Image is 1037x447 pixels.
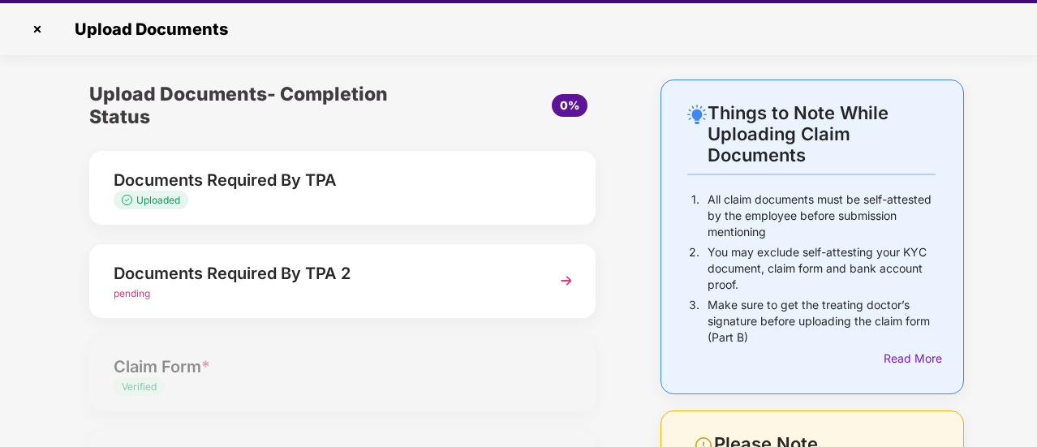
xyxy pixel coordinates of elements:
[24,16,50,42] img: svg+xml;base64,PHN2ZyBpZD0iQ3Jvc3MtMzJ4MzIiIHhtbG5zPSJodHRwOi8vd3d3LnczLm9yZy8yMDAwL3N2ZyIgd2lkdG...
[114,167,533,193] div: Documents Required By TPA
[884,350,936,367] div: Read More
[58,19,236,39] span: Upload Documents
[89,80,427,131] div: Upload Documents- Completion Status
[114,260,533,286] div: Documents Required By TPA 2
[691,191,699,240] p: 1.
[552,266,581,295] img: svg+xml;base64,PHN2ZyBpZD0iTmV4dCIgeG1sbnM9Imh0dHA6Ly93d3cudzMub3JnLzIwMDAvc3ZnIiB3aWR0aD0iMzYiIG...
[114,287,150,299] span: pending
[708,191,936,240] p: All claim documents must be self-attested by the employee before submission mentioning
[122,195,136,205] img: svg+xml;base64,PHN2ZyB4bWxucz0iaHR0cDovL3d3dy53My5vcmcvMjAwMC9zdmciIHdpZHRoPSIxMy4zMzMiIGhlaWdodD...
[136,194,180,206] span: Uploaded
[689,244,699,293] p: 2.
[708,244,936,293] p: You may exclude self-attesting your KYC document, claim form and bank account proof.
[708,297,936,346] p: Make sure to get the treating doctor’s signature before uploading the claim form (Part B)
[687,105,707,124] img: svg+xml;base64,PHN2ZyB4bWxucz0iaHR0cDovL3d3dy53My5vcmcvMjAwMC9zdmciIHdpZHRoPSIyNC4wOTMiIGhlaWdodD...
[560,98,579,112] span: 0%
[689,297,699,346] p: 3.
[708,102,936,165] div: Things to Note While Uploading Claim Documents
